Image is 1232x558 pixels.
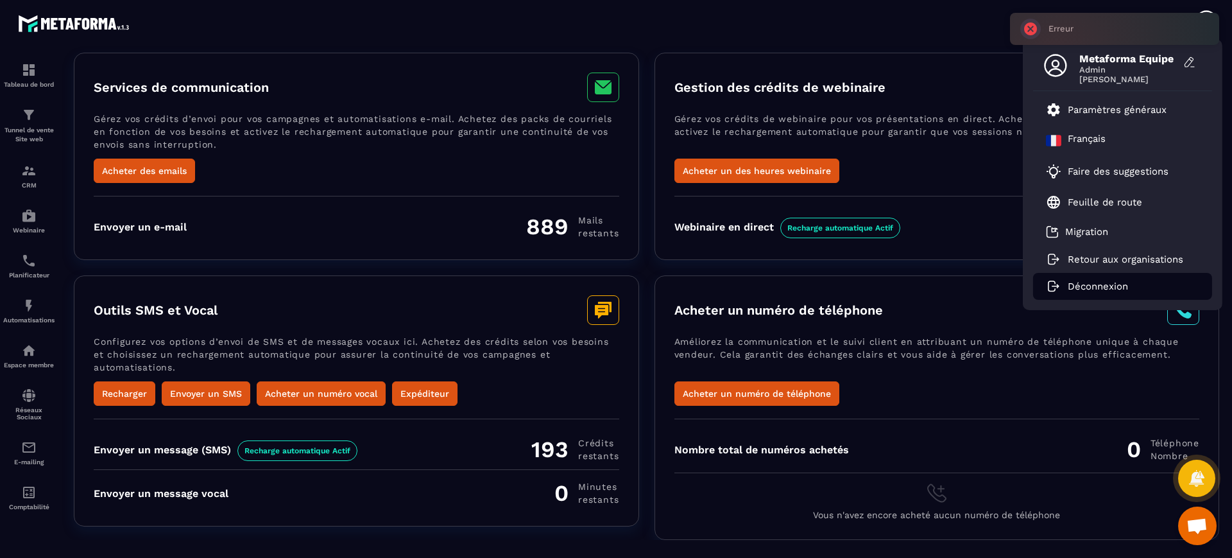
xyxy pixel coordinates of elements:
[3,362,55,369] p: Espace membre
[1046,195,1142,210] a: Feuille de route
[21,440,37,455] img: email
[1178,507,1217,545] div: Ouvrir le chat
[18,12,133,35] img: logo
[21,485,37,500] img: accountant
[21,343,37,358] img: automations
[3,317,55,324] p: Automatisations
[392,381,458,406] button: Expéditeur
[94,80,269,95] h3: Services de communication
[578,437,619,449] span: Crédits
[3,503,55,510] p: Comptabilité
[1046,164,1183,179] a: Faire des suggestions
[674,159,839,183] button: Acheter un des heures webinaire
[3,198,55,243] a: automationsautomationsWebinaire
[780,218,900,238] span: Recharge automatique Actif
[1068,254,1183,265] p: Retour aux organisations
[1068,104,1167,116] p: Paramètres généraux
[674,444,849,456] div: Nombre total de numéros achetés
[3,182,55,189] p: CRM
[578,493,619,506] span: restants
[3,378,55,430] a: social-networksocial-networkRéseaux Sociaux
[674,221,900,233] div: Webinaire en direct
[578,449,619,462] span: restants
[1151,449,1199,462] span: Nombre
[554,480,619,507] div: 0
[3,243,55,288] a: schedulerschedulerPlanificateur
[94,221,187,233] div: Envoyer un e-mail
[1046,225,1108,238] a: Migration
[578,480,619,493] span: minutes
[21,163,37,179] img: formation
[3,272,55,279] p: Planificateur
[94,381,155,406] button: Recharger
[1079,74,1176,84] span: [PERSON_NAME]
[1046,254,1183,265] a: Retour aux organisations
[674,302,883,318] h3: Acheter un numéro de téléphone
[526,213,619,240] div: 889
[3,53,55,98] a: formationformationTableau de bord
[674,112,1200,159] p: Gérez vos crédits de webinaire pour vos présentations en direct. Achetez des heures supplémentair...
[21,208,37,223] img: automations
[1079,65,1176,74] span: Admin
[3,153,55,198] a: formationformationCRM
[674,80,886,95] h3: Gestion des crédits de webinaire
[3,81,55,88] p: Tableau de bord
[1068,196,1142,208] p: Feuille de route
[1068,133,1106,148] p: Français
[3,288,55,333] a: automationsautomationsAutomatisations
[3,126,55,144] p: Tunnel de vente Site web
[3,475,55,520] a: accountantaccountantComptabilité
[3,430,55,475] a: emailemailE-mailing
[21,62,37,78] img: formation
[3,333,55,378] a: automationsautomationsEspace membre
[1079,53,1176,65] span: Metaforma Equipe
[578,227,619,240] span: restants
[94,487,228,500] div: Envoyer un message vocal
[21,107,37,123] img: formation
[578,214,619,227] span: Mails
[1068,281,1128,292] p: Déconnexion
[813,510,1060,520] span: Vous n'avez encore acheté aucun numéro de téléphone
[1068,166,1168,177] p: Faire des suggestions
[674,381,839,406] button: Acheter un numéro de téléphone
[21,388,37,403] img: social-network
[21,298,37,313] img: automations
[94,335,619,381] p: Configurez vos options d’envoi de SMS et de messages vocaux ici. Achetez des crédits selon vos be...
[94,112,619,159] p: Gérez vos crédits d’envoi pour vos campagnes et automatisations e-mail. Achetez des packs de cour...
[3,227,55,234] p: Webinaire
[94,302,218,318] h3: Outils SMS et Vocal
[3,98,55,153] a: formationformationTunnel de vente Site web
[1127,436,1199,463] div: 0
[257,381,386,406] button: Acheter un numéro vocal
[237,440,357,461] span: Recharge automatique Actif
[21,253,37,268] img: scheduler
[531,436,619,463] div: 193
[94,444,357,456] div: Envoyer un message (SMS)
[674,335,1200,381] p: Améliorez la communication et le suivi client en attribuant un numéro de téléphone unique à chaqu...
[1151,437,1199,449] span: Téléphone
[94,159,195,183] button: Acheter des emails
[162,381,250,406] button: Envoyer un SMS
[1065,226,1108,238] p: Migration
[1046,102,1167,118] a: Paramètres généraux
[3,406,55,421] p: Réseaux Sociaux
[3,458,55,466] p: E-mailing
